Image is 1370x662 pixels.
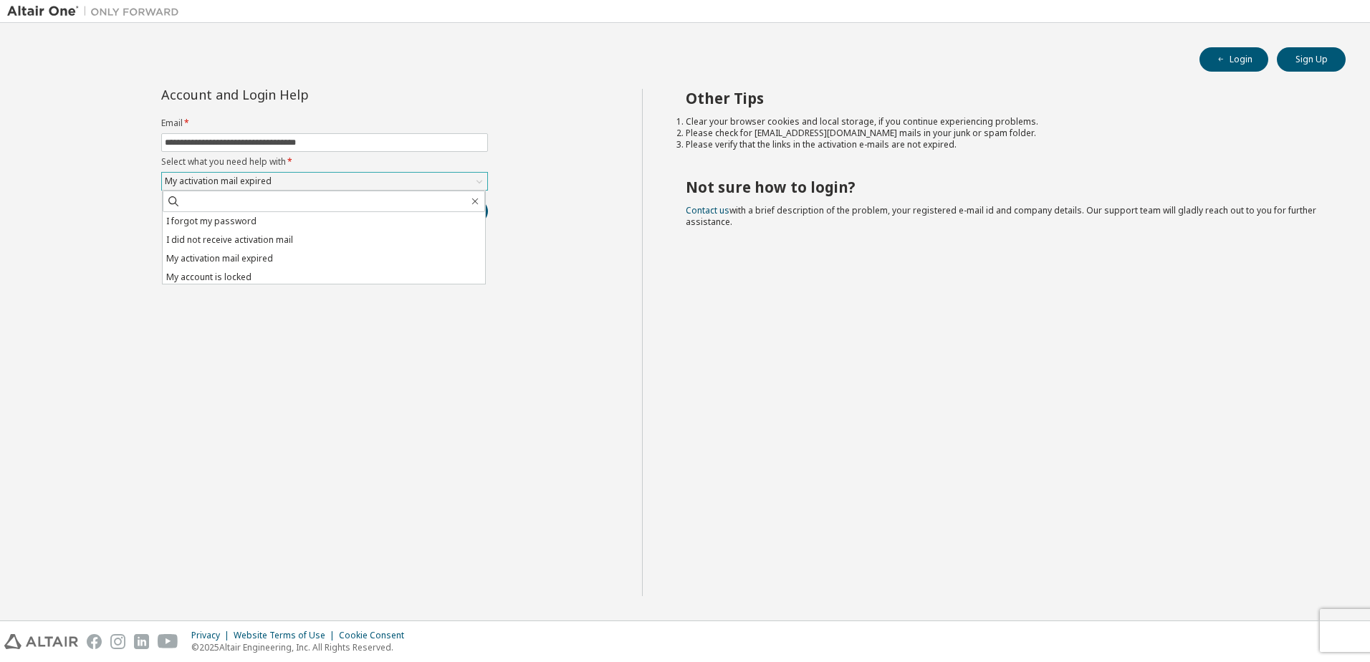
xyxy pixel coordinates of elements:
p: © 2025 Altair Engineering, Inc. All Rights Reserved. [191,641,413,653]
span: with a brief description of the problem, your registered e-mail id and company details. Our suppo... [686,204,1316,228]
div: Privacy [191,630,234,641]
li: Please verify that the links in the activation e-mails are not expired. [686,139,1321,150]
div: My activation mail expired [163,173,274,189]
img: Altair One [7,4,186,19]
li: I forgot my password [163,212,485,231]
div: Cookie Consent [339,630,413,641]
label: Email [161,117,488,129]
img: youtube.svg [158,634,178,649]
button: Login [1199,47,1268,72]
img: facebook.svg [87,634,102,649]
li: Please check for [EMAIL_ADDRESS][DOMAIN_NAME] mails in your junk or spam folder. [686,128,1321,139]
h2: Not sure how to login? [686,178,1321,196]
h2: Other Tips [686,89,1321,107]
a: Contact us [686,204,729,216]
img: linkedin.svg [134,634,149,649]
div: Website Terms of Use [234,630,339,641]
img: instagram.svg [110,634,125,649]
div: My activation mail expired [162,173,487,190]
li: Clear your browser cookies and local storage, if you continue experiencing problems. [686,116,1321,128]
div: Account and Login Help [161,89,423,100]
button: Sign Up [1277,47,1346,72]
img: altair_logo.svg [4,634,78,649]
label: Select what you need help with [161,156,488,168]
